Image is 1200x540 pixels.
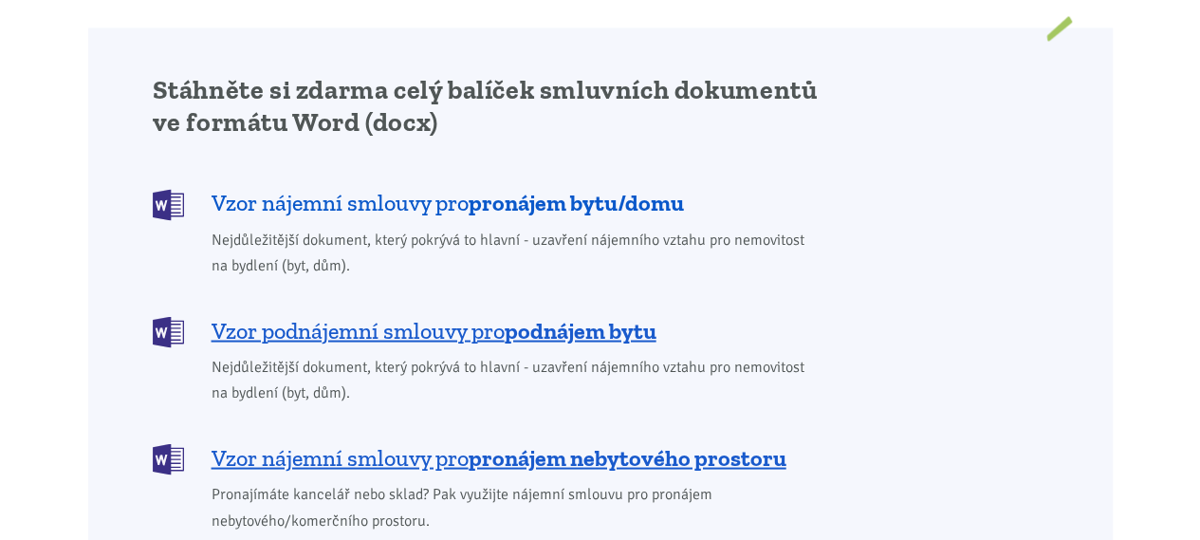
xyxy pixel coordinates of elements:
[153,189,184,220] img: DOCX (Word)
[469,188,684,215] b: pronájem bytu/domu
[153,316,184,347] img: DOCX (Word)
[469,443,786,471] b: pronájem nebytového prostoru
[212,315,656,345] span: Vzor podnájemní smlouvy pro
[212,227,818,278] span: Nejdůležitější dokument, který pokrývá to hlavní - uzavření nájemního vztahu pro nemovitost na by...
[153,187,818,218] a: Vzor nájemní smlouvy propronájem bytu/domu
[153,441,818,473] a: Vzor nájemní smlouvy propronájem nebytového prostoru
[212,354,818,405] span: Nejdůležitější dokument, který pokrývá to hlavní - uzavření nájemního vztahu pro nemovitost na by...
[153,314,818,345] a: Vzor podnájemní smlouvy propodnájem bytu
[212,481,818,532] span: Pronajímáte kancelář nebo sklad? Pak využijte nájemní smlouvu pro pronájem nebytového/komerčního ...
[505,316,656,344] b: podnájem bytu
[153,443,184,475] img: DOCX (Word)
[153,74,818,139] h2: Stáhněte si zdarma celý balíček smluvních dokumentů ve formátu Word (docx)
[212,442,786,473] span: Vzor nájemní smlouvy pro
[212,187,684,217] span: Vzor nájemní smlouvy pro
